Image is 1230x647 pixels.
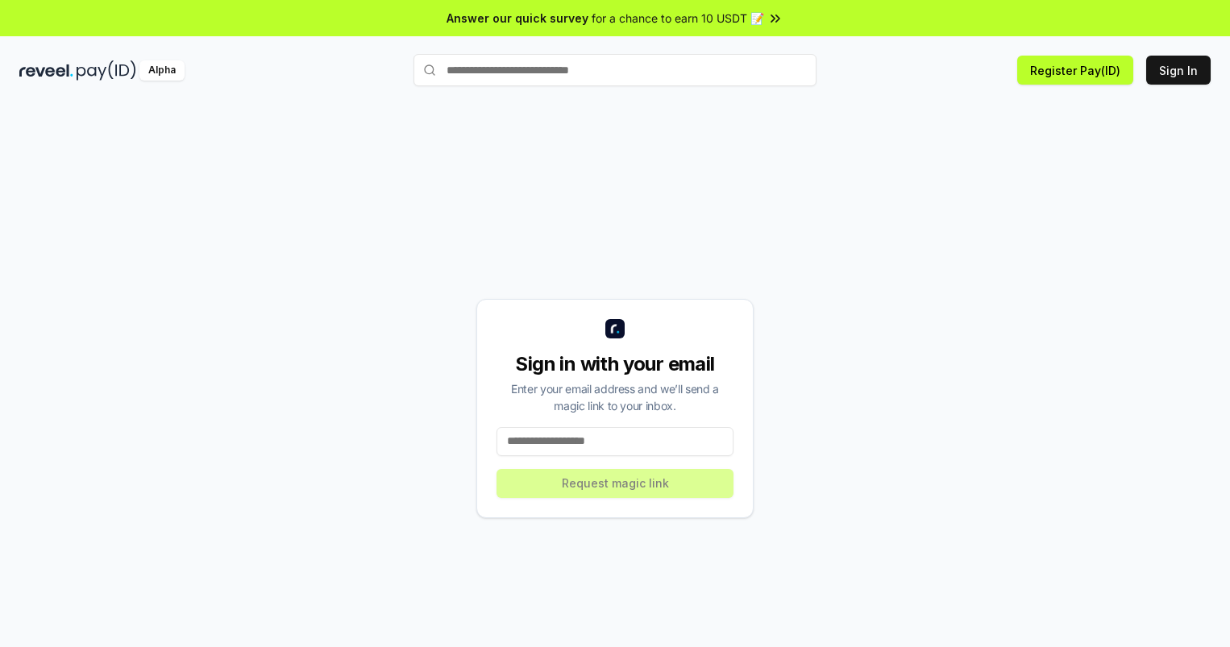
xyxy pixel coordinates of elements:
div: Enter your email address and we’ll send a magic link to your inbox. [497,380,733,414]
div: Sign in with your email [497,351,733,377]
button: Sign In [1146,56,1211,85]
div: Alpha [139,60,185,81]
button: Register Pay(ID) [1017,56,1133,85]
span: for a chance to earn 10 USDT 📝 [592,10,764,27]
img: reveel_dark [19,60,73,81]
img: pay_id [77,60,136,81]
span: Answer our quick survey [447,10,588,27]
img: logo_small [605,319,625,338]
